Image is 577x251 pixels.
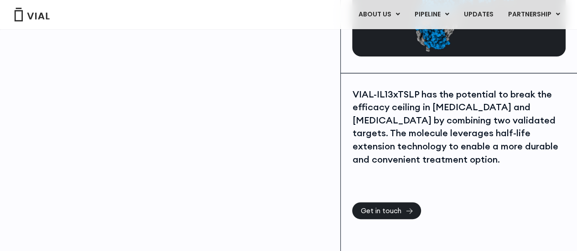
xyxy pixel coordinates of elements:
[407,7,456,22] a: PIPELINEMenu Toggle
[360,207,401,214] span: Get in touch
[14,8,50,21] img: Vial Logo
[352,202,421,219] a: Get in touch
[351,7,407,22] a: ABOUT USMenu Toggle
[352,88,566,166] div: VIAL-IL13xTSLP has the potential to break the efficacy ceiling in [MEDICAL_DATA] and [MEDICAL_DAT...
[457,7,500,22] a: UPDATES
[501,7,567,22] a: PARTNERSHIPMenu Toggle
